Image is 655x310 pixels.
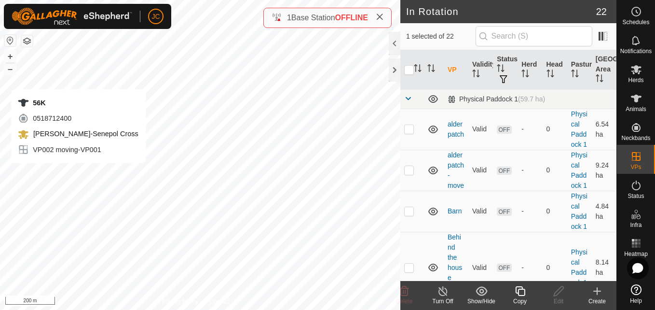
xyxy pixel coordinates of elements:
a: Physical Paddock 1 [571,192,587,230]
td: 0 [543,232,567,303]
div: - [521,206,538,216]
td: 9.24 ha [592,150,616,191]
a: Physical Paddock 1 [571,151,587,189]
span: 22 [596,4,607,19]
p-sorticon: Activate to sort [571,71,579,79]
span: JC [151,12,160,22]
h2: In Rotation [406,6,596,17]
span: 1 [287,14,291,22]
div: Physical Paddock 1 [448,95,545,103]
td: 0 [543,150,567,191]
span: Help [630,298,642,304]
span: Base Station [291,14,335,22]
a: Behind the house moving 1 [448,233,462,302]
div: Create [578,297,616,306]
p-sorticon: Activate to sort [596,76,603,84]
span: VPs [630,164,641,170]
span: Animals [626,106,646,112]
input: Search (S) [476,26,592,46]
p-sorticon: Activate to sort [472,71,480,79]
span: (59.7 ha) [518,95,545,103]
span: Neckbands [621,135,650,141]
td: Valid [468,150,493,191]
td: 0 [543,109,567,150]
th: Pasture [567,50,592,90]
span: Notifications [620,48,652,54]
p-sorticon: Activate to sort [497,66,505,73]
th: Status [493,50,518,90]
span: Delete [396,298,413,305]
th: [GEOGRAPHIC_DATA] Area [592,50,616,90]
button: – [4,63,16,75]
button: Reset Map [4,35,16,46]
a: alder patch - move [448,151,464,189]
th: Head [543,50,567,90]
th: Validity [468,50,493,90]
p-sorticon: Activate to sort [414,66,422,73]
td: Valid [468,109,493,150]
div: 56K [17,97,138,109]
p-sorticon: Activate to sort [546,71,554,79]
a: Physical Paddock 1 [571,110,587,148]
div: Turn Off [423,297,462,306]
div: 0518712400 [17,113,138,124]
a: Privacy Policy [162,297,198,306]
p-sorticon: Activate to sort [427,66,435,73]
a: Contact Us [210,297,238,306]
td: 0 [543,191,567,232]
td: 4.84 ha [592,191,616,232]
p-sorticon: Activate to sort [521,71,529,79]
th: Herd [518,50,542,90]
span: Schedules [622,19,649,25]
span: 1 selected of 22 [406,31,476,42]
td: Valid [468,191,493,232]
a: Barn [448,207,462,215]
div: - [521,263,538,273]
div: VP002 moving-VP001 [17,144,138,155]
div: - [521,124,538,134]
span: OFF [497,126,511,134]
span: OFFLINE [335,14,368,22]
span: Heatmap [624,251,648,257]
a: Physical Paddock 1 [571,248,587,286]
span: OFF [497,264,511,272]
span: OFF [497,208,511,216]
span: OFF [497,167,511,175]
td: 8.14 ha [592,232,616,303]
button: + [4,51,16,62]
th: VP [444,50,468,90]
img: Gallagher Logo [12,8,132,25]
span: [PERSON_NAME]-Senepol Cross [31,130,138,138]
a: Help [617,281,655,308]
td: Valid [468,232,493,303]
span: Status [628,193,644,199]
div: Edit [539,297,578,306]
a: alder patch [448,120,464,138]
div: - [521,165,538,175]
span: Infra [630,222,641,228]
div: Show/Hide [462,297,501,306]
td: 6.54 ha [592,109,616,150]
button: Map Layers [21,35,33,47]
div: Copy [501,297,539,306]
span: Herds [628,77,643,83]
